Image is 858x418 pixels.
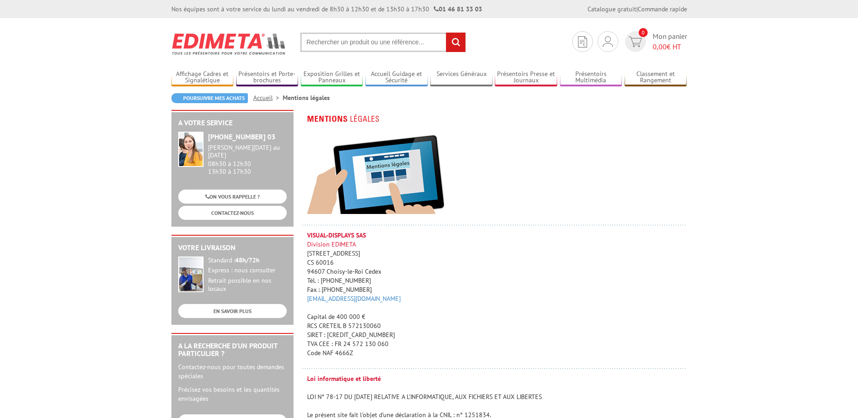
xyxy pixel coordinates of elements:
[178,304,287,318] a: EN SAVOIR PLUS
[178,385,287,403] p: Précisez vos besoins et les quantités envisagées
[171,70,234,85] a: Affichage Cadres et Signalétique
[578,36,587,47] img: devis rapide
[653,31,687,52] span: Mon panier
[208,144,287,175] div: 08h30 à 12h30 13h30 à 17h30
[307,231,687,357] p: [STREET_ADDRESS] CS 60016 94607 Choisy-le-Roi Cedex Capital de 400 000 € RCS CRETEIL B 572130060 ...
[434,5,482,13] strong: 01 46 81 33 03
[603,36,613,47] img: devis rapide
[365,70,428,85] a: Accueil Guidage et Sécurité
[301,70,363,85] a: Exposition Grilles et Panneaux
[307,294,401,303] a: [EMAIL_ADDRESS][DOMAIN_NAME]
[588,5,687,14] div: |
[307,375,381,383] strong: Loi informatique et liberté
[208,277,287,293] div: Retrait possible en nos locaux
[653,42,667,51] span: 0,00
[178,206,287,220] a: CONTACTEZ-NOUS
[178,244,287,252] h2: Votre livraison
[495,70,557,85] a: Présentoirs Presse et Journaux
[178,190,287,204] a: ON VOUS RAPPELLE ?
[178,119,287,127] h2: A votre service
[446,33,465,52] input: rechercher
[208,266,287,275] div: Express : nous consulter
[235,256,260,264] strong: 48h/72h
[625,70,687,85] a: Classement et Rangement
[208,132,275,141] strong: [PHONE_NUMBER] 03
[623,31,687,52] a: devis rapide 0 Mon panier 0,00€ HT
[638,5,687,13] a: Commande rapide
[178,132,204,167] img: widget-service.jpg
[283,93,330,102] li: Mentions légales
[307,231,366,239] strong: VISUAL-DISPLAYS SAS
[307,134,446,214] img: mentions-legales.jpg
[208,256,287,265] div: Standard :
[307,110,381,125] img: mentions_legales.gif
[171,93,248,103] a: Poursuivre mes achats
[253,94,283,102] a: Accueil
[430,70,493,85] a: Services Généraux
[208,144,287,159] div: [PERSON_NAME][DATE] au [DATE]
[629,37,642,47] img: devis rapide
[178,256,204,292] img: widget-livraison.jpg
[178,342,287,358] h2: A la recherche d'un produit particulier ?
[588,5,636,13] a: Catalogue gratuit
[236,70,299,85] a: Présentoirs et Porte-brochures
[171,5,482,14] div: Nos équipes sont à votre service du lundi au vendredi de 8h30 à 12h30 et de 13h30 à 17h30
[639,28,648,37] span: 0
[653,42,687,52] span: € HT
[171,27,287,61] img: Edimeta
[307,231,366,248] span: Division EDIMETA
[307,276,376,306] span: Tél. : [PHONE_NUMBER] Fax : [PHONE_NUMBER]
[300,33,466,52] input: Rechercher un produit ou une référence...
[560,70,622,85] a: Présentoirs Multimédia
[178,362,287,380] p: Contactez-nous pour toutes demandes spéciales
